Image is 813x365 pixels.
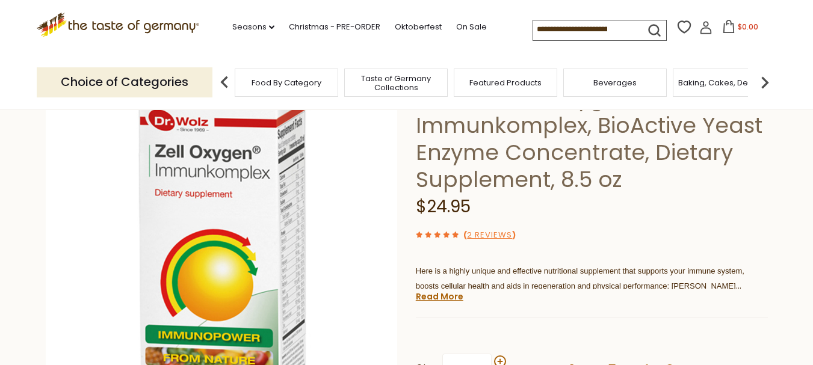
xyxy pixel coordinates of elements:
span: $0.00 [738,22,758,32]
a: Seasons [232,20,274,34]
a: Baking, Cakes, Desserts [678,78,771,87]
a: On Sale [456,20,487,34]
a: Read More [416,290,463,302]
p: Choice of Categories [37,67,212,97]
span: ( ) [463,229,516,241]
span: $24.95 [416,195,471,218]
span: Here is a highly unique and effective nutritional supplement that supports your immune system, bo... [416,266,744,305]
a: Food By Category [252,78,321,87]
img: previous arrow [212,70,236,94]
a: Beverages [593,78,637,87]
a: Oktoberfest [395,20,442,34]
h1: Dr. Wolz Zell Oxygen Immunkomplex, BioActive Yeast Enzyme Concentrate, Dietary Supplement, 8.5 oz [416,85,768,193]
a: Christmas - PRE-ORDER [289,20,380,34]
a: 2 Reviews [467,229,512,242]
button: $0.00 [715,20,766,38]
a: Featured Products [469,78,542,87]
a: Taste of Germany Collections [348,74,444,92]
img: next arrow [753,70,777,94]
